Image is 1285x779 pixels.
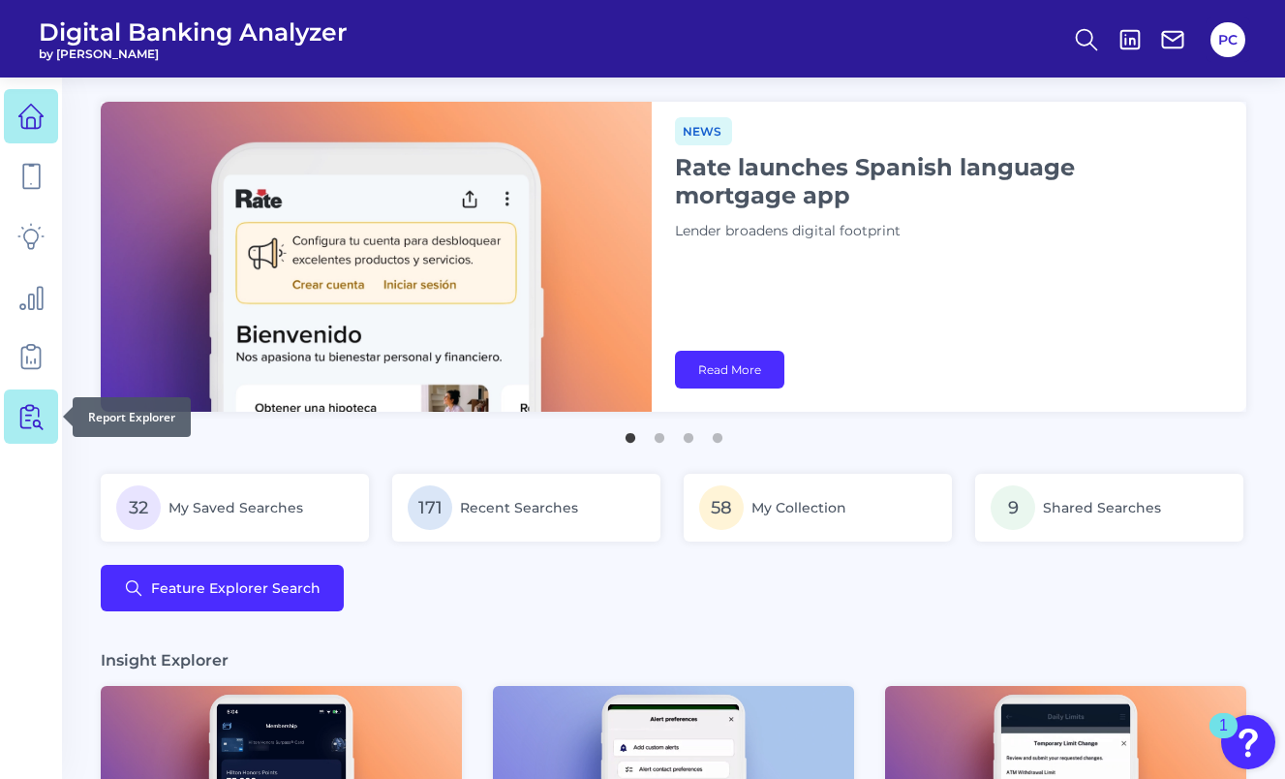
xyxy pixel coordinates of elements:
span: Feature Explorer Search [151,580,321,596]
span: My Saved Searches [168,499,303,516]
button: 4 [708,423,727,443]
span: by [PERSON_NAME] [39,47,348,61]
span: News [675,117,732,145]
button: 2 [650,423,669,443]
a: Read More [675,351,784,389]
h1: Rate launches Spanish language mortgage app [675,153,1159,209]
span: My Collection [751,499,846,516]
button: 3 [679,423,698,443]
span: 171 [408,485,452,530]
button: Feature Explorer Search [101,565,344,611]
span: 9 [991,485,1035,530]
a: 32My Saved Searches [101,474,369,542]
span: 58 [699,485,744,530]
h3: Insight Explorer [101,650,229,670]
button: 1 [621,423,640,443]
a: 171Recent Searches [392,474,660,542]
button: Open Resource Center, 1 new notification [1221,715,1275,769]
span: Shared Searches [1043,499,1161,516]
span: 32 [116,485,161,530]
span: Digital Banking Analyzer [39,17,348,47]
div: 1 [1219,726,1228,751]
p: Lender broadens digital footprint [675,221,1159,242]
a: 9Shared Searches [975,474,1243,542]
img: bannerImg [101,102,652,412]
a: News [675,121,732,140]
span: Recent Searches [460,499,578,516]
div: Report Explorer [73,397,191,437]
button: PC [1210,22,1245,57]
a: 58My Collection [684,474,952,542]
